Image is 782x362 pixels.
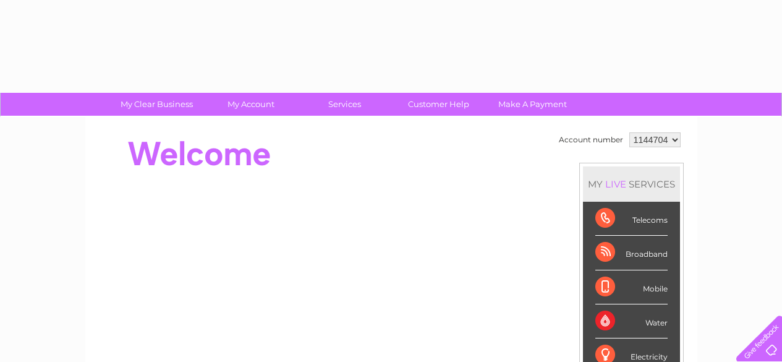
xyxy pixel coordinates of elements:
[556,129,626,150] td: Account number
[106,93,208,116] a: My Clear Business
[294,93,396,116] a: Services
[595,236,668,270] div: Broadband
[595,304,668,338] div: Water
[482,93,584,116] a: Make A Payment
[200,93,302,116] a: My Account
[603,178,629,190] div: LIVE
[388,93,490,116] a: Customer Help
[583,166,680,202] div: MY SERVICES
[595,270,668,304] div: Mobile
[595,202,668,236] div: Telecoms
